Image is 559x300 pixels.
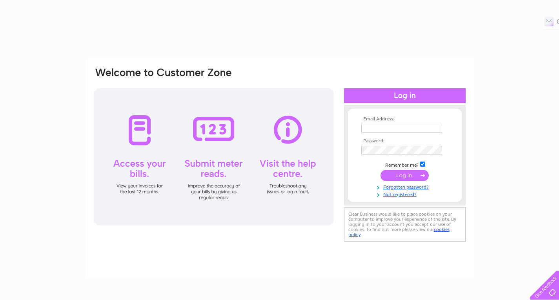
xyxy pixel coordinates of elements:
div: Clear Business would like to place cookies on your computer to improve your experience of the sit... [344,207,466,242]
th: Email Address: [359,116,450,122]
a: Not registered? [361,190,450,198]
td: Remember me? [359,160,450,168]
a: cookies policy [348,227,450,237]
th: Password: [359,138,450,144]
a: Forgotten password? [361,183,450,190]
input: Submit [381,170,429,181]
